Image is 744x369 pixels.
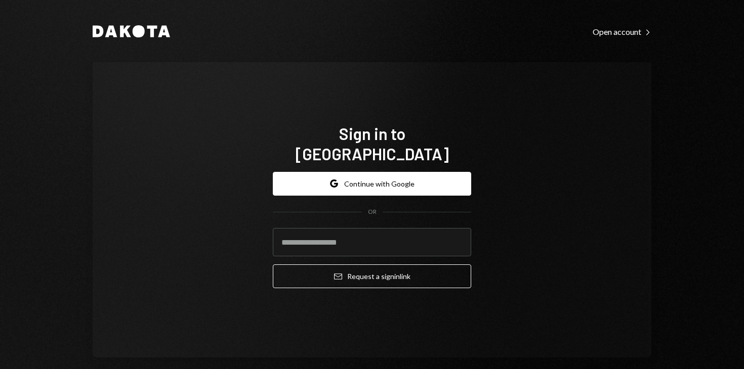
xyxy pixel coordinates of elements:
[593,27,651,37] div: Open account
[273,172,471,196] button: Continue with Google
[273,123,471,164] h1: Sign in to [GEOGRAPHIC_DATA]
[593,26,651,37] a: Open account
[368,208,377,216] div: OR
[273,264,471,288] button: Request a signinlink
